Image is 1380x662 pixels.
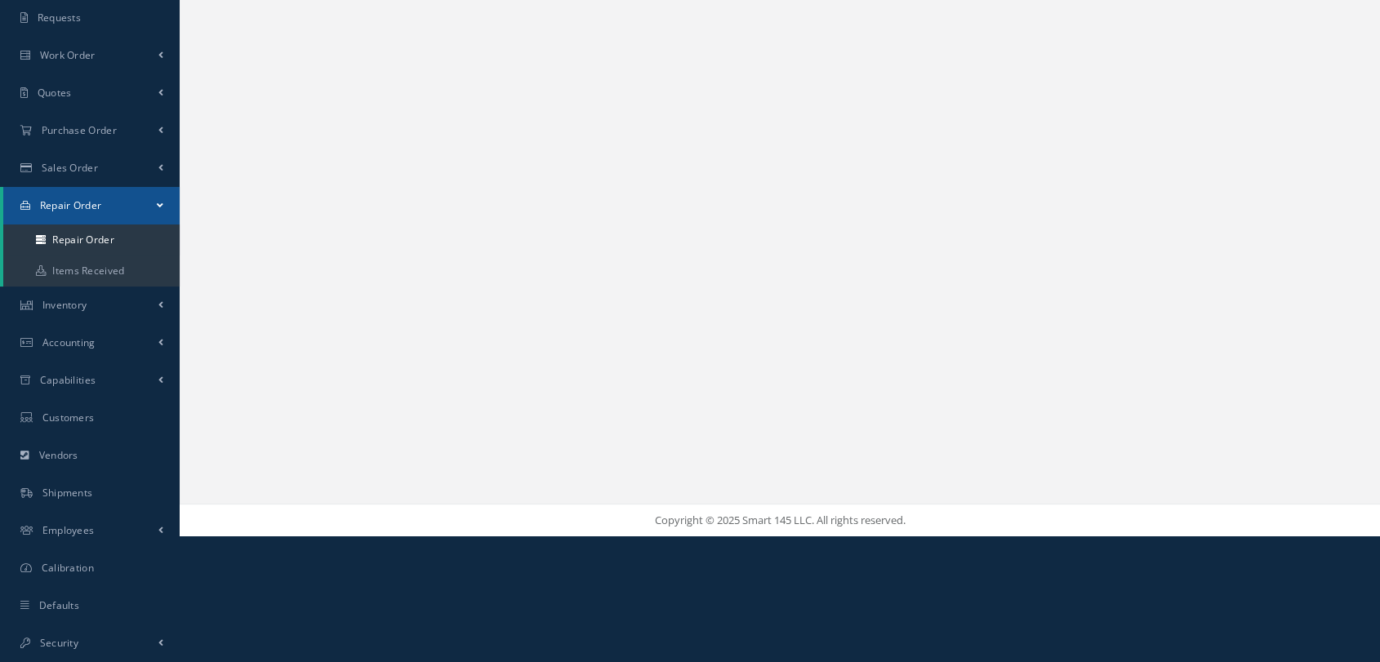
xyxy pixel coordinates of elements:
a: Items Received [3,255,180,287]
span: Shipments [42,486,93,500]
span: Inventory [42,298,87,312]
span: Quotes [38,86,72,100]
span: Work Order [40,48,96,62]
span: Accounting [42,335,96,349]
span: Capabilities [40,373,96,387]
div: Copyright © 2025 Smart 145 LLC. All rights reserved. [196,513,1364,529]
span: Sales Order [42,161,98,175]
span: Requests [38,11,81,24]
span: Purchase Order [42,123,117,137]
span: Repair Order [40,198,102,212]
a: Repair Order [3,187,180,224]
a: Repair Order [3,224,180,255]
span: Vendors [39,448,78,462]
span: Customers [42,411,95,424]
span: Employees [42,523,95,537]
